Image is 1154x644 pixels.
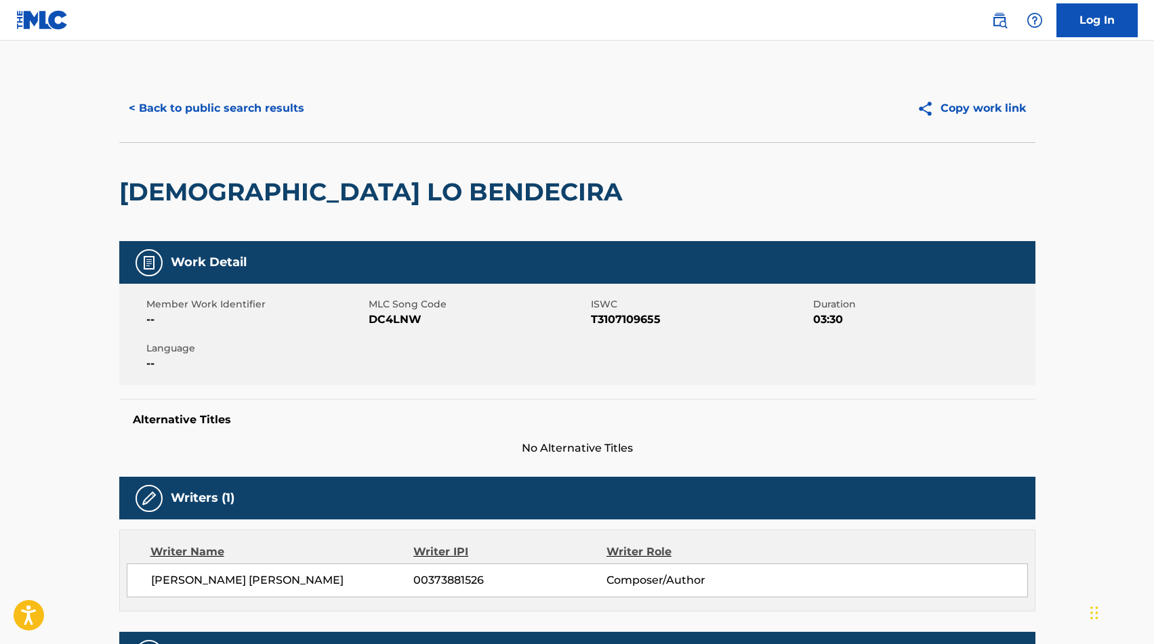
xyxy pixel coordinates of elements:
a: Public Search [986,7,1013,34]
div: Writer IPI [413,544,606,560]
img: Work Detail [141,255,157,271]
img: help [1027,12,1043,28]
img: MLC Logo [16,10,68,30]
span: 00373881526 [413,572,606,588]
h5: Work Detail [171,255,247,270]
a: Log In [1056,3,1138,37]
div: Widget de chat [1086,579,1154,644]
span: T3107109655 [591,312,810,328]
span: Member Work Identifier [146,297,365,312]
img: Writers [141,490,157,507]
span: ISWC [591,297,810,312]
h2: [DEMOGRAPHIC_DATA] LO BENDECIRA [119,177,630,207]
span: Duration [813,297,1032,312]
iframe: Chat Widget [1086,579,1154,644]
span: -- [146,356,365,372]
span: DC4LNW [369,312,588,328]
h5: Writers (1) [171,490,234,506]
span: MLC Song Code [369,297,588,312]
div: Writer Role [606,544,782,560]
div: Arrastrar [1090,593,1098,633]
span: No Alternative Titles [119,440,1035,456]
span: 03:30 [813,312,1032,328]
div: Help [1021,7,1048,34]
div: Writer Name [150,544,414,560]
span: [PERSON_NAME] [PERSON_NAME] [151,572,414,588]
span: Language [146,341,365,356]
span: Composer/Author [606,572,782,588]
button: Copy work link [907,91,1035,125]
img: search [991,12,1008,28]
h5: Alternative Titles [133,413,1022,427]
span: -- [146,312,365,328]
img: Copy work link [917,100,941,117]
button: < Back to public search results [119,91,314,125]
